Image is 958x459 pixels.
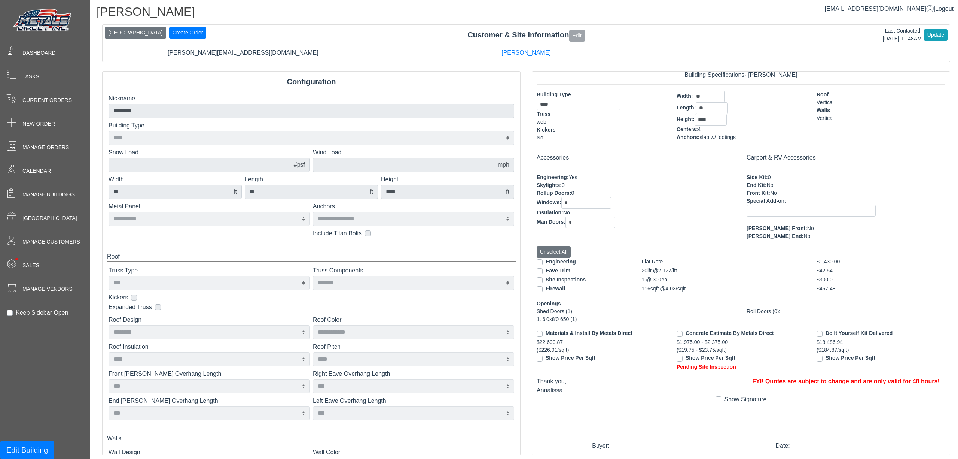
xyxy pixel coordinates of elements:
span: 4 [698,126,701,132]
div: Truss [537,110,665,118]
div: Last Contacted: [DATE] 10:48AM [883,27,922,43]
span: 0 [571,190,574,196]
button: Create Order [169,27,207,39]
label: Roof Insulation [109,342,310,351]
label: Include Titan Bolts [313,229,362,238]
div: ft [501,185,514,199]
a: [PERSON_NAME] [501,49,551,56]
div: ft [229,185,242,199]
div: Eave Trim [531,267,636,276]
span: 0 [562,182,565,188]
div: Show Price Per Sqft [677,354,805,363]
label: Nickname [109,94,514,103]
span: Yes [569,174,577,180]
div: Vertical [817,114,945,122]
span: Manage Customers [22,238,80,246]
label: Roof Color [313,315,514,324]
div: Customer & Site Information [103,29,950,41]
label: Left Eave Overhang Length [313,396,514,405]
div: Show Price Per Sqft [817,354,945,363]
label: Front [PERSON_NAME] Overhang Length [109,369,310,378]
div: Thank you, Annalissa [537,377,735,395]
div: Vertical [817,99,945,106]
div: ($226.91/sqft) [537,346,665,363]
span: Current Orders [22,96,72,104]
h6: Building Specifications [537,71,945,78]
span: New Order [22,120,55,128]
span: Buyer: ____________________________________________ [592,443,757,449]
div: Do It Yourself Kit Delivered [817,329,945,338]
label: Height [381,175,514,184]
span: - [PERSON_NAME] [744,72,797,78]
button: Update [924,29,948,41]
span: Anchors: [677,134,699,140]
div: Openings [537,300,945,308]
label: Expanded Truss [109,303,152,312]
label: Keep Sidebar Open [16,308,68,317]
span: No [770,190,777,196]
label: Kickers [109,293,128,302]
div: web [537,118,665,126]
div: 1 @ 300ea [636,276,811,285]
div: Show Price Per Sqft [537,354,665,363]
div: Roll Doors (0): [747,308,945,315]
button: Unselect All [537,246,571,258]
label: Right Eave Overhang Length [313,369,514,378]
div: Roof [817,91,945,99]
h1: [PERSON_NAME] [97,4,956,21]
div: Materials & Install By Metals Direct [537,329,665,338]
div: Building Type [537,91,665,99]
div: ft [365,185,378,199]
div: $467.48 [811,285,916,294]
div: $42.54 [811,267,916,276]
div: Engineering [531,258,636,267]
label: Building Type [109,121,514,130]
div: Pending Site Inspection [677,363,805,371]
div: $1,975.00 - $2,375.00 [677,338,805,354]
div: [PERSON_NAME][EMAIL_ADDRESS][DOMAIN_NAME] [101,48,385,57]
a: [EMAIL_ADDRESS][DOMAIN_NAME] [825,6,934,12]
h6: Accessories [537,154,735,161]
span: Date:______________________________ [776,443,890,449]
span: No [803,233,810,239]
div: Walls [107,434,516,443]
span: Windows: [537,199,561,205]
span: Width: [677,93,693,99]
span: Sales [22,262,39,269]
span: • [7,247,26,271]
span: Centers: [677,126,698,132]
div: Site Inspections [531,276,636,285]
span: No [563,209,570,215]
div: FYI! Quotes are subject to change and are only valid for 48 hours! [747,377,945,386]
div: 20lft @2.127/lft [636,267,811,276]
label: Truss Components [313,266,514,275]
label: Show Signature [724,395,767,404]
button: Edit [569,30,585,42]
div: Walls [817,106,945,114]
span: Insulation: [537,209,563,215]
span: Engineering: [537,174,569,180]
div: $22,690.87 [537,338,665,346]
span: Side Kit: [747,174,768,180]
div: ($184.87/sqft) [817,346,945,354]
span: Logout [935,6,954,12]
span: Manage Vendors [22,285,73,293]
label: Snow Load [109,148,310,157]
span: [PERSON_NAME] End: [747,233,803,239]
span: Manage Orders [22,144,69,151]
div: $18,486.94 [817,338,945,346]
span: Rollup Doors: [537,190,571,196]
label: Length [245,175,378,184]
span: [GEOGRAPHIC_DATA] [22,214,77,222]
div: #psf [289,158,310,172]
div: ($19.75 - $23.75/sqft) [677,346,805,354]
span: Calendar [22,167,51,175]
span: Dashboard [22,49,56,57]
button: [GEOGRAPHIC_DATA] [105,27,166,39]
label: Truss Type [109,266,310,275]
span: Tasks [22,73,39,81]
div: 116sqft @4.03/sqft [636,285,811,294]
span: 0 [768,174,771,180]
span: No [767,182,774,188]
